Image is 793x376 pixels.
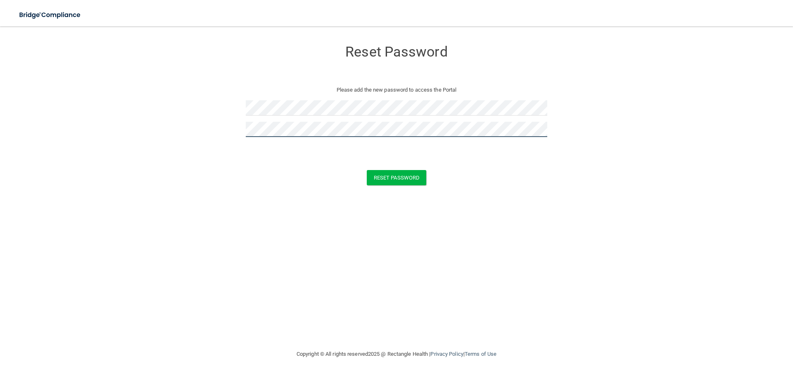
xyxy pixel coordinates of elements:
img: bridge_compliance_login_screen.278c3ca4.svg [12,7,88,24]
a: Terms of Use [465,351,496,357]
p: Please add the new password to access the Portal [252,85,541,95]
a: Privacy Policy [430,351,463,357]
h3: Reset Password [246,44,547,59]
button: Reset Password [367,170,426,185]
div: Copyright © All rights reserved 2025 @ Rectangle Health | | [246,341,547,367]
